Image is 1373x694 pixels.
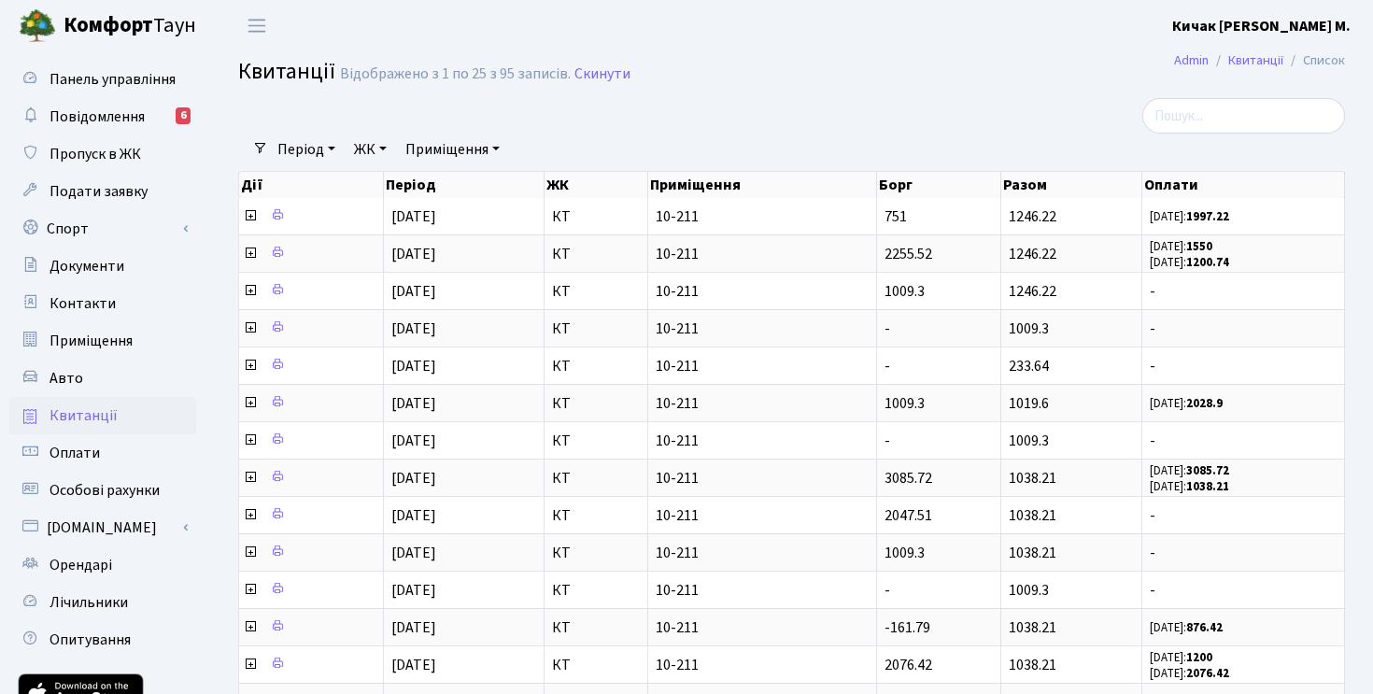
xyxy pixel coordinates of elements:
[1186,462,1229,479] b: 3085.72
[391,617,436,638] span: [DATE]
[1150,508,1337,523] span: -
[877,172,1001,198] th: Борг
[885,281,925,302] span: 1009.3
[1174,50,1209,70] a: Admin
[391,319,436,339] span: [DATE]
[656,583,869,598] span: 10-211
[1172,15,1351,37] a: Кичак [PERSON_NAME] М.
[656,359,869,374] span: 10-211
[552,471,639,486] span: КТ
[9,322,196,360] a: Приміщення
[9,584,196,621] a: Лічильники
[1009,356,1049,376] span: 233.64
[398,134,507,165] a: Приміщення
[885,580,890,601] span: -
[9,61,196,98] a: Панель управління
[545,172,647,198] th: ЖК
[391,206,436,227] span: [DATE]
[1009,468,1056,489] span: 1038.21
[347,134,394,165] a: ЖК
[9,621,196,659] a: Опитування
[9,248,196,285] a: Документи
[656,658,869,673] span: 10-211
[1172,16,1351,36] b: Кичак [PERSON_NAME] М.
[1150,583,1337,598] span: -
[50,293,116,314] span: Контакти
[50,106,145,127] span: Повідомлення
[340,65,571,83] div: Відображено з 1 по 25 з 95 записів.
[1150,665,1229,682] small: [DATE]:
[1228,50,1283,70] a: Квитанції
[1009,244,1056,264] span: 1246.22
[239,172,384,198] th: Дії
[50,443,100,463] span: Оплати
[50,181,148,202] span: Подати заявку
[391,281,436,302] span: [DATE]
[50,256,124,276] span: Документи
[1150,462,1229,479] small: [DATE]:
[50,368,83,389] span: Авто
[270,134,343,165] a: Період
[1009,393,1049,414] span: 1019.6
[1186,665,1229,682] b: 2076.42
[656,471,869,486] span: 10-211
[656,321,869,336] span: 10-211
[656,620,869,635] span: 10-211
[9,285,196,322] a: Контакти
[552,247,639,262] span: КТ
[9,135,196,173] a: Пропуск в ЖК
[391,655,436,675] span: [DATE]
[656,247,869,262] span: 10-211
[1150,208,1229,225] small: [DATE]:
[656,396,869,411] span: 10-211
[9,434,196,472] a: Оплати
[1150,433,1337,448] span: -
[176,107,191,124] div: 6
[885,393,925,414] span: 1009.3
[885,431,890,451] span: -
[1142,98,1345,134] input: Пошук...
[1009,206,1056,227] span: 1246.22
[391,505,436,526] span: [DATE]
[885,356,890,376] span: -
[1009,655,1056,675] span: 1038.21
[391,431,436,451] span: [DATE]
[391,393,436,414] span: [DATE]
[1146,41,1373,80] nav: breadcrumb
[1150,321,1337,336] span: -
[9,360,196,397] a: Авто
[238,55,335,88] span: Квитанції
[50,331,133,351] span: Приміщення
[885,543,925,563] span: 1009.3
[50,480,160,501] span: Особові рахунки
[1150,254,1229,271] small: [DATE]:
[552,396,639,411] span: КТ
[1186,478,1229,495] b: 1038.21
[656,209,869,224] span: 10-211
[50,69,176,90] span: Панель управління
[1186,254,1229,271] b: 1200.74
[19,7,56,45] img: logo.png
[885,206,907,227] span: 751
[885,319,890,339] span: -
[656,433,869,448] span: 10-211
[885,655,932,675] span: 2076.42
[552,284,639,299] span: КТ
[391,244,436,264] span: [DATE]
[1186,619,1223,636] b: 876.42
[1283,50,1345,71] li: Список
[885,505,932,526] span: 2047.51
[1150,238,1212,255] small: [DATE]:
[1186,238,1212,255] b: 1550
[1009,543,1056,563] span: 1038.21
[391,580,436,601] span: [DATE]
[1001,172,1142,198] th: Разом
[1150,619,1223,636] small: [DATE]:
[885,617,930,638] span: -161.79
[552,508,639,523] span: КТ
[50,144,141,164] span: Пропуск в ЖК
[50,592,128,613] span: Лічильники
[885,468,932,489] span: 3085.72
[552,545,639,560] span: КТ
[391,468,436,489] span: [DATE]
